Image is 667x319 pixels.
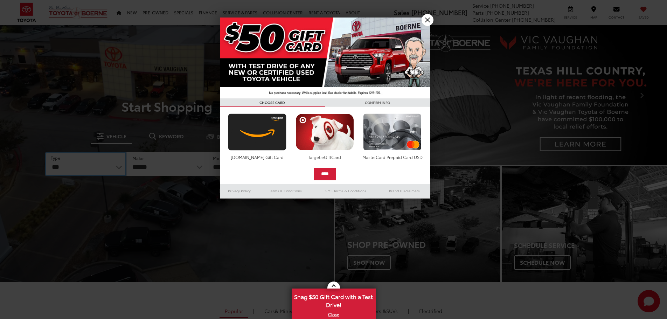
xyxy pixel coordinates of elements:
[361,113,423,151] img: mastercard.png
[220,18,430,98] img: 42635_top_851395.jpg
[313,187,379,195] a: SMS Terms & Conditions
[379,187,430,195] a: Brand Disclaimers
[226,154,288,160] div: [DOMAIN_NAME] Gift Card
[292,289,375,311] span: Snag $50 Gift Card with a Test Drive!
[294,154,356,160] div: Target eGiftCard
[220,187,259,195] a: Privacy Policy
[325,98,430,107] h3: CONFIRM INFO
[361,154,423,160] div: MasterCard Prepaid Card USD
[259,187,312,195] a: Terms & Conditions
[226,113,288,151] img: amazoncard.png
[220,98,325,107] h3: CHOOSE CARD
[294,113,356,151] img: targetcard.png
